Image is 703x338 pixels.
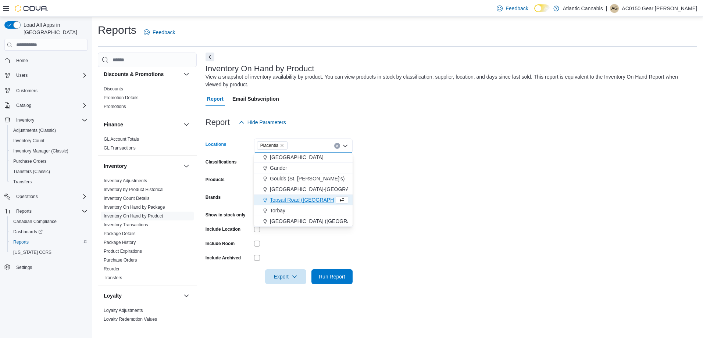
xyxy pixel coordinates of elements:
a: Inventory Transactions [104,222,148,227]
span: Inventory Manager (Classic) [10,147,88,155]
label: Show in stock only [206,212,246,218]
span: Feedback [153,29,175,36]
div: Discounts & Promotions [98,84,197,114]
span: Purchase Orders [10,157,88,166]
span: [GEOGRAPHIC_DATA]-[GEOGRAPHIC_DATA] [270,186,379,193]
a: Settings [13,263,35,272]
a: Reports [10,238,32,247]
button: Inventory [1,115,90,125]
a: Feedback [141,25,178,40]
button: Operations [1,191,90,202]
div: Loyalty [98,306,197,327]
span: Canadian Compliance [10,217,88,226]
div: AC0150 Gear Mike [610,4,619,13]
span: Inventory Manager (Classic) [13,148,68,154]
button: Catalog [13,101,34,110]
span: Torbay [270,207,285,214]
span: Catalog [16,103,31,108]
button: Inventory Count [7,136,90,146]
label: Include Archived [206,255,241,261]
button: Inventory Manager (Classic) [7,146,90,156]
button: Inventory [104,162,181,170]
button: Transfers (Classic) [7,166,90,177]
span: Reports [16,208,32,214]
label: Brands [206,194,221,200]
a: Feedback [494,1,531,16]
span: Washington CCRS [10,248,88,257]
span: Operations [13,192,88,201]
a: Inventory Manager (Classic) [10,147,71,155]
span: Placentia [257,141,288,150]
a: Home [13,56,31,65]
span: Adjustments (Classic) [10,126,88,135]
span: Adjustments (Classic) [13,127,56,133]
span: Settings [16,265,32,270]
span: Promotion Details [104,95,139,101]
button: Canadian Compliance [7,216,90,227]
div: Inventory [98,176,197,285]
a: Product Expirations [104,249,142,254]
button: Topsail Road ([GEOGRAPHIC_DATA][PERSON_NAME]) [254,195,353,205]
span: Inventory [13,116,88,125]
span: Transfers (Classic) [13,169,50,175]
label: Include Room [206,241,235,247]
span: [GEOGRAPHIC_DATA] [270,154,324,161]
span: Customers [16,88,38,94]
label: Classifications [206,159,237,165]
span: Purchase Orders [13,158,47,164]
button: Reports [13,207,35,216]
span: Loyalty Adjustments [104,308,143,313]
span: Email Subscription [232,91,279,106]
a: Transfers [10,177,35,186]
button: Adjustments (Classic) [7,125,90,136]
a: Purchase Orders [10,157,50,166]
p: | [606,4,607,13]
button: Finance [104,121,181,128]
span: Customers [13,86,88,95]
button: Home [1,55,90,66]
h3: Inventory [104,162,127,170]
button: Customers [1,85,90,96]
button: Inventory [13,116,37,125]
span: Purchase Orders [104,257,137,263]
label: Products [206,177,225,183]
span: Inventory Count [13,138,44,144]
button: [US_STATE] CCRS [7,247,90,258]
a: Dashboards [10,227,46,236]
span: [US_STATE] CCRS [13,249,51,255]
nav: Complex example [4,52,88,292]
h1: Reports [98,23,136,37]
div: View a snapshot of inventory availability by product. You can view products in stock by classific... [206,73,693,89]
button: [GEOGRAPHIC_DATA] ([GEOGRAPHIC_DATA][PERSON_NAME]) [254,216,353,227]
span: Transfers [10,177,88,186]
a: Inventory On Hand by Product [104,213,163,219]
h3: Report [206,118,230,127]
span: Reports [13,207,88,216]
button: Settings [1,262,90,273]
h3: Discounts & Promotions [104,71,164,78]
button: Discounts & Promotions [182,70,191,79]
span: Discounts [104,86,123,92]
p: AC0150 Gear [PERSON_NAME] [622,4,697,13]
span: Load All Apps in [GEOGRAPHIC_DATA] [21,21,88,36]
button: Goulds (St. [PERSON_NAME]'s) [254,173,353,184]
button: Reports [1,206,90,216]
button: [GEOGRAPHIC_DATA]-[GEOGRAPHIC_DATA] [254,184,353,195]
a: Inventory Count Details [104,196,150,201]
button: Users [13,71,31,80]
span: Reports [10,238,88,247]
span: Hide Parameters [247,119,286,126]
img: Cova [15,5,48,12]
button: Remove Placentia from selection in this group [280,143,284,148]
a: Inventory by Product Historical [104,187,164,192]
span: Goulds (St. [PERSON_NAME]'s) [270,175,345,182]
span: Inventory Count Details [104,195,150,201]
button: Purchase Orders [7,156,90,166]
button: Discounts & Promotions [104,71,181,78]
span: Canadian Compliance [13,219,57,224]
span: GL Transactions [104,145,136,151]
span: Inventory Transactions [104,222,148,228]
button: Loyalty [104,292,181,299]
a: Promotions [104,104,126,109]
a: Package Details [104,231,136,236]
